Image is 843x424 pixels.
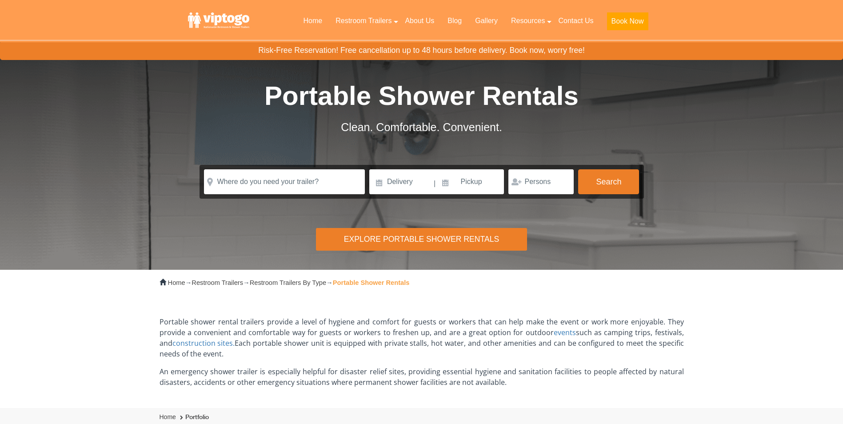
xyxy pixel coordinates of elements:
[160,316,684,359] p: Portable shower rental trailers provide a level of hygiene and comfort for guests or workers that...
[341,121,502,133] span: Clean. Comfortable. Convenient.
[168,279,410,286] span: → → →
[369,169,433,194] input: Delivery
[160,413,176,420] a: Home
[600,11,655,36] a: Book Now
[316,228,527,251] div: Explore Portable Shower Rentals
[250,279,326,286] a: Restroom Trailers By Type
[398,11,441,31] a: About Us
[508,169,574,194] input: Persons
[441,11,468,31] a: Blog
[437,169,504,194] input: Pickup
[168,279,185,286] a: Home
[554,328,576,337] a: events
[204,169,365,194] input: Where do you need your trailer?
[504,11,551,31] a: Resources
[607,12,648,30] button: Book Now
[192,279,243,286] a: Restroom Trailers
[434,169,435,198] span: |
[264,81,579,111] span: Portable Shower Rentals
[160,366,684,388] p: An emergency shower trailer is especially helpful for disaster relief sites, providing essential ...
[178,412,209,423] li: Portfolio
[551,11,600,31] a: Contact Us
[468,11,504,31] a: Gallery
[333,279,410,286] strong: Portable Shower Rentals
[296,11,329,31] a: Home
[172,338,235,348] a: construction sites.
[329,11,398,31] a: Restroom Trailers
[578,169,639,194] button: Search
